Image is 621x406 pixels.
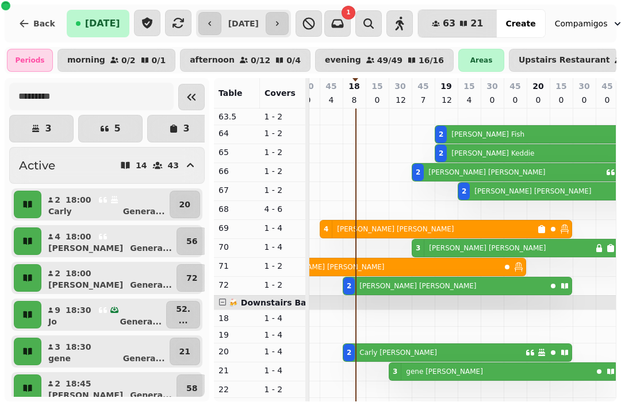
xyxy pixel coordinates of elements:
[218,260,255,272] p: 71
[264,384,301,395] p: 1 - 2
[48,316,57,327] p: Jo
[406,367,483,376] p: gene [PERSON_NAME]
[48,353,71,364] p: gene
[19,157,55,173] h2: Active
[346,10,350,16] span: 1
[418,10,497,37] button: 6321
[177,227,207,255] button: 56
[180,49,310,72] button: afternoon0/120/4
[9,147,205,184] button: Active1443
[218,146,255,158] p: 65
[315,49,454,72] button: evening49/4916/16
[54,268,61,279] p: 2
[442,94,451,106] p: 12
[44,301,164,328] button: 918:30JoGenera...
[394,80,405,92] p: 30
[190,56,235,65] p: afternoon
[7,49,53,72] div: Periods
[9,10,64,37] button: Back
[183,124,189,133] p: 3
[186,235,197,247] p: 56
[496,10,545,37] button: Create
[470,19,483,28] span: 21
[44,191,167,218] button: 218:00CarlyGenera...
[54,304,61,316] p: 9
[264,260,301,272] p: 1 - 2
[416,168,420,177] div: 2
[264,127,301,139] p: 1 - 2
[130,279,172,291] p: Genera ...
[218,222,255,234] p: 69
[130,389,172,401] p: Genera ...
[505,20,535,28] span: Create
[176,303,190,315] p: 52.
[474,187,591,196] p: [PERSON_NAME] [PERSON_NAME]
[488,94,497,106] p: 0
[264,346,301,357] p: 1 - 4
[218,127,255,139] p: 64
[44,227,174,255] button: 418:00[PERSON_NAME]Genera...
[557,94,566,106] p: 0
[179,346,190,357] p: 21
[9,115,74,142] button: 3
[534,94,543,106] p: 0
[347,281,351,291] div: 2
[419,94,428,106] p: 7
[251,56,270,64] p: 0 / 12
[44,374,174,402] button: 218:45[PERSON_NAME]Genera...
[451,149,534,158] p: [PERSON_NAME] Keddie
[48,389,123,401] p: [PERSON_NAME]
[324,225,328,234] div: 4
[48,206,72,217] p: Carly
[264,88,296,98] span: Covers
[66,304,91,316] p: 18:30
[218,384,255,395] p: 22
[264,241,301,253] p: 1 - 4
[264,365,301,376] p: 1 - 4
[54,341,61,353] p: 3
[371,80,382,92] p: 15
[218,241,255,253] p: 70
[177,374,207,402] button: 58
[54,378,61,389] p: 2
[123,206,165,217] p: Genera ...
[264,312,301,324] p: 1 - 4
[429,243,546,253] p: [PERSON_NAME] [PERSON_NAME]
[120,316,162,327] p: Genera ...
[359,348,437,357] p: Carly [PERSON_NAME]
[486,80,497,92] p: 30
[519,56,610,65] p: Upstairs Restaurant
[465,94,474,106] p: 4
[428,168,545,177] p: [PERSON_NAME] [PERSON_NAME]
[264,165,301,177] p: 1 - 2
[218,184,255,196] p: 67
[44,338,167,365] button: 318:30geneGenera...
[267,262,384,272] p: [PERSON_NAME] [PERSON_NAME]
[337,225,454,234] p: [PERSON_NAME] [PERSON_NAME]
[177,264,207,292] button: 72
[218,279,255,291] p: 72
[45,124,51,133] p: 3
[66,341,91,353] p: 18:30
[228,298,334,307] span: 🍻 Downstairs Bar Area
[170,338,200,365] button: 21
[218,203,255,215] p: 68
[327,94,336,106] p: 4
[440,80,451,92] p: 19
[170,191,200,218] button: 20
[462,187,466,196] div: 2
[325,80,336,92] p: 45
[439,130,443,139] div: 2
[419,56,444,64] p: 16 / 16
[54,231,61,242] p: 4
[580,94,589,106] p: 0
[67,10,129,37] button: [DATE]
[416,243,420,253] div: 3
[57,49,175,72] button: morning0/20/1
[286,56,301,64] p: 0 / 4
[218,88,243,98] span: Table
[218,329,255,341] p: 19
[348,80,359,92] p: 18
[601,80,612,92] p: 45
[511,94,520,106] p: 0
